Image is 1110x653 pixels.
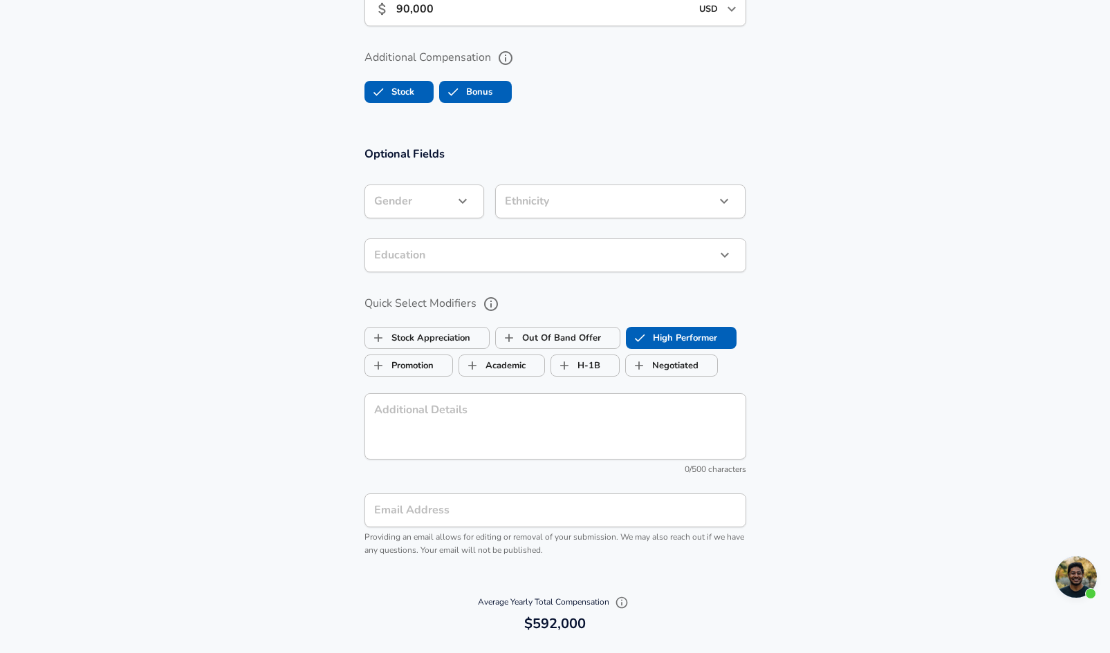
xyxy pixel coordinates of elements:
label: Academic [459,352,526,379]
button: help [479,292,503,316]
button: High PerformerHigh Performer [626,327,737,349]
button: Out Of Band OfferOut Of Band Offer [495,327,620,349]
button: StockStock [364,81,434,103]
span: Out Of Band Offer [496,325,522,351]
button: NegotiatedNegotiated [625,354,718,377]
span: Negotiated [626,352,652,379]
label: Negotiated [626,352,699,379]
span: Promotion [365,352,391,379]
label: Stock Appreciation [365,325,470,351]
h3: Optional Fields [364,146,746,162]
input: team@levels.fyi [364,493,746,527]
span: Stock Appreciation [365,325,391,351]
label: Quick Select Modifiers [364,292,746,316]
h6: $592,000 [370,613,741,635]
span: H-1B [551,352,577,379]
label: Additional Compensation [364,46,746,70]
label: Out Of Band Offer [496,325,601,351]
button: H-1BH-1B [551,354,620,377]
span: Academic [459,352,485,379]
label: Bonus [440,79,492,105]
label: Promotion [365,352,434,379]
button: PromotionPromotion [364,354,453,377]
label: High Performer [627,325,717,351]
button: help [494,46,517,70]
div: Open chat [1055,556,1097,598]
label: Stock [365,79,414,105]
span: Stock [365,79,391,105]
span: Average Yearly Total Compensation [478,596,632,607]
button: Stock AppreciationStock Appreciation [364,327,490,349]
button: Explain Total Compensation [611,592,632,613]
div: 0/500 characters [364,463,746,477]
label: H-1B [551,352,600,379]
span: Providing an email allows for editing or removal of your submission. We may also reach out if we ... [364,531,744,556]
button: AcademicAcademic [459,354,545,377]
span: High Performer [627,325,653,351]
span: Bonus [440,79,466,105]
button: BonusBonus [439,81,512,103]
